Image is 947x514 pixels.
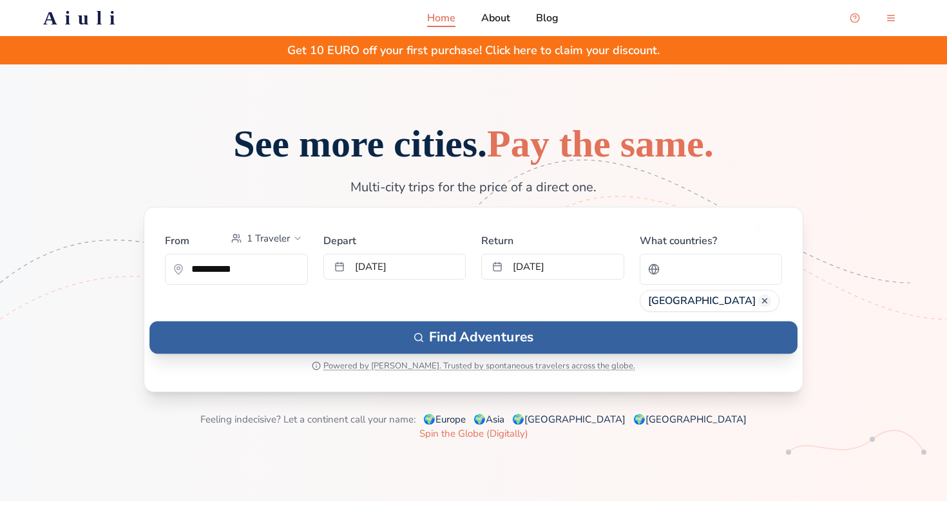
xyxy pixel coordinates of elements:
a: Spin the Globe (Digitally) [419,427,528,440]
button: Powered by [PERSON_NAME]. Trusted by spontaneous travelers across the globe. [312,361,635,371]
p: Multi-city trips for the price of a direct one. [257,178,690,196]
a: 🌍[GEOGRAPHIC_DATA] [633,413,747,426]
a: Blog [536,10,559,26]
button: Remove Turkey [758,294,771,307]
button: menu-button [878,5,904,31]
div: [GEOGRAPHIC_DATA] [640,290,780,312]
button: [DATE] [481,254,624,280]
button: Select passengers [226,228,308,249]
a: 🌍Asia [473,413,504,426]
label: From [165,233,189,249]
a: Aiuli [23,6,143,30]
label: Return [481,228,624,249]
a: 🌍Europe [423,413,466,426]
span: 1 Traveler [247,232,290,245]
span: See more cities. [233,122,713,165]
label: What countries? [640,228,783,249]
span: Pay the same. [487,122,714,165]
a: About [481,10,510,26]
button: Find Adventures [149,321,798,354]
a: Home [427,10,455,26]
a: 🌍[GEOGRAPHIC_DATA] [512,413,626,426]
button: Open support chat [842,5,868,31]
label: Depart [323,228,466,249]
span: Feeling indecisive? Let a continent call your name: [200,413,416,426]
span: Powered by [PERSON_NAME]. Trusted by spontaneous travelers across the globe. [323,361,635,371]
button: [DATE] [323,254,466,280]
h2: Aiuli [43,6,122,30]
input: Search for a country [665,256,774,282]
